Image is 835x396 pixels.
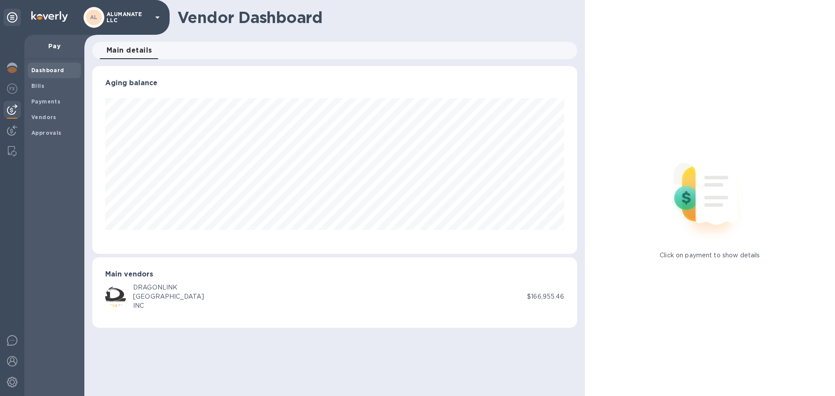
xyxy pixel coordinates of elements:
div: DRAGONLINK [133,283,204,292]
h1: Vendor Dashboard [177,8,571,27]
b: Dashboard [31,67,64,73]
h3: Main vendors [105,270,564,279]
h3: Aging balance [105,79,564,87]
b: Approvals [31,130,62,136]
b: AL [90,14,98,20]
p: ALUMANATE LLC [107,11,150,23]
p: Click on payment to show details [660,251,760,260]
p: Pay [31,42,77,50]
b: Payments [31,98,60,105]
div: [GEOGRAPHIC_DATA] [133,292,204,301]
div: Unpin categories [3,9,21,26]
span: Main details [107,44,152,57]
p: $166,955.46 [527,292,564,301]
div: INC [133,301,204,310]
b: Bills [31,83,44,89]
img: Logo [31,11,68,22]
b: Vendors [31,114,57,120]
img: Foreign exchange [7,83,17,94]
